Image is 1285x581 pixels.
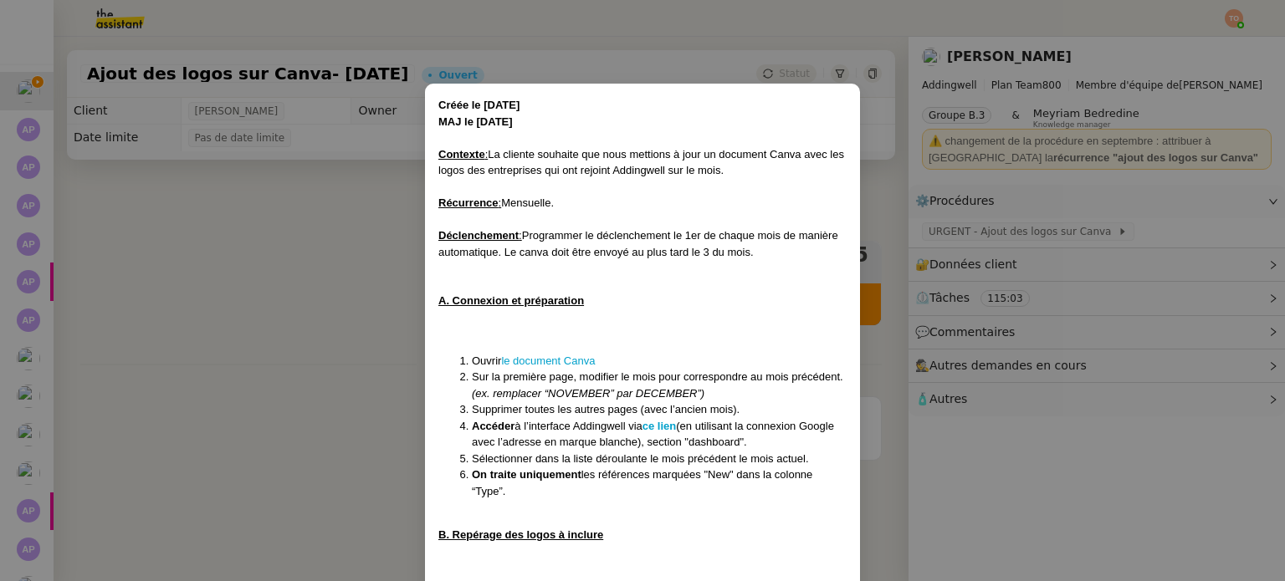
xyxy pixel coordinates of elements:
u: : [519,229,522,242]
u: Déclenchement [438,229,519,242]
div: Programmer le déclenchement le 1er de chaque mois de manière automatique. Le canva doit être envo... [438,227,847,260]
a: ce lien [642,420,676,432]
li: Sélectionner dans la liste déroulante le mois précédent le mois actuel. [472,451,847,467]
strong: On traite uniquement [472,468,581,481]
a: le document Canva [501,354,595,367]
li: à l’interface Addingwell via (en utilisant la connexion Google avec l’adresse en marque blanche),... [472,418,847,451]
div: La cliente souhaite que nous mettions à jour un document Canva avec les logos des entreprises qui... [438,146,847,179]
li: Ouvrir [472,353,847,369]
strong: Créée le [DATE] [438,99,520,111]
u: Contexte [438,148,485,161]
strong: Accéder [472,420,515,432]
u: : [499,196,502,209]
u: : [485,148,489,161]
li: les références marquées "New" dans la colonne “Type”. [472,466,847,499]
li: Supprimer toutes les autres pages (avec l’ancien mois). [472,401,847,418]
strong: MAJ le [DATE] [438,115,513,128]
u: B. Repérage des logos à inclure [438,528,603,541]
u: Récurrence [438,196,499,209]
li: Sur la première page, modifier le mois pour correspondre au mois précédent. [472,369,847,401]
em: (ex. remplacer “NOVEMBER” par DECEMBER”) [472,387,704,400]
u: A. Connexion et préparation [438,294,584,307]
div: Mensuelle. [438,195,847,212]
